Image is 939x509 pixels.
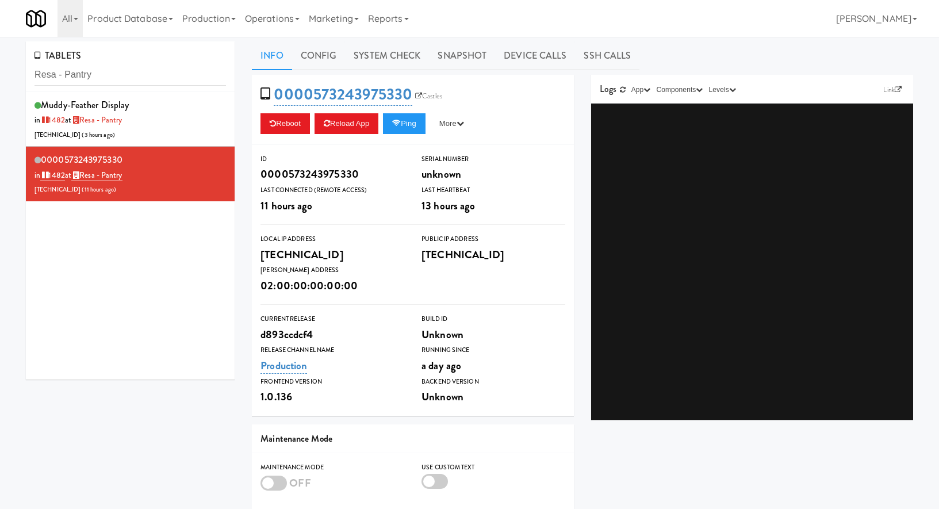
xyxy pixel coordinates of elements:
[260,234,404,245] div: Local IP Address
[260,313,404,325] div: Current Release
[85,131,113,139] span: 3 hours ago
[421,234,565,245] div: Public IP Address
[71,170,122,181] a: Resa - Pantry
[260,387,404,407] div: 1.0.136
[421,154,565,165] div: Serial Number
[289,475,311,491] span: OFF
[600,82,616,95] span: Logs
[412,90,445,102] a: Castles
[383,113,426,134] button: Ping
[35,64,226,86] input: Search tablets
[421,325,565,345] div: Unknown
[495,41,575,70] a: Device Calls
[26,147,235,201] li: 0000573243975330in 1482at Resa - Pantry[TECHNICAL_ID] (11 hours ago)
[653,84,706,95] button: Components
[421,387,565,407] div: Unknown
[421,358,461,373] span: a day ago
[430,113,473,134] button: More
[41,153,122,166] span: 0000573243975330
[421,376,565,388] div: Backend Version
[35,185,116,194] span: [TECHNICAL_ID] ( )
[274,83,412,106] a: 0000573243975330
[35,114,65,125] span: in
[260,245,404,265] div: [TECHNICAL_ID]
[315,113,378,134] button: Reload App
[252,41,292,70] a: Info
[260,345,404,356] div: Release Channel Name
[41,98,129,112] span: muddy-feather Display
[260,113,310,134] button: Reboot
[65,114,122,125] span: at
[628,84,654,95] button: App
[421,245,565,265] div: [TECHNICAL_ID]
[40,170,65,181] a: 1482
[260,164,404,184] div: 0000573243975330
[40,114,65,125] a: 1482
[345,41,429,70] a: System Check
[260,276,404,296] div: 02:00:00:00:00:00
[35,170,65,181] span: in
[421,198,475,213] span: 13 hours ago
[260,462,404,473] div: Maintenance Mode
[65,170,122,181] span: at
[421,164,565,184] div: unknown
[421,462,565,473] div: Use Custom Text
[260,432,332,445] span: Maintenance Mode
[260,376,404,388] div: Frontend Version
[260,198,312,213] span: 11 hours ago
[85,185,114,194] span: 11 hours ago
[421,345,565,356] div: Running Since
[880,84,904,95] a: Link
[35,131,115,139] span: [TECHNICAL_ID] ( )
[575,41,639,70] a: SSH Calls
[260,265,404,276] div: [PERSON_NAME] Address
[421,185,565,196] div: Last Heartbeat
[260,154,404,165] div: ID
[260,358,307,374] a: Production
[292,41,346,70] a: Config
[260,325,404,345] div: d893ccdcf4
[26,9,46,29] img: Micromart
[429,41,495,70] a: Snapshot
[706,84,739,95] button: Levels
[35,49,81,62] span: TABLETS
[421,313,565,325] div: Build Id
[71,114,122,125] a: Resa - Pantry
[26,92,235,147] li: muddy-feather Displayin 1482at Resa - Pantry[TECHNICAL_ID] (3 hours ago)
[260,185,404,196] div: Last Connected (Remote Access)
